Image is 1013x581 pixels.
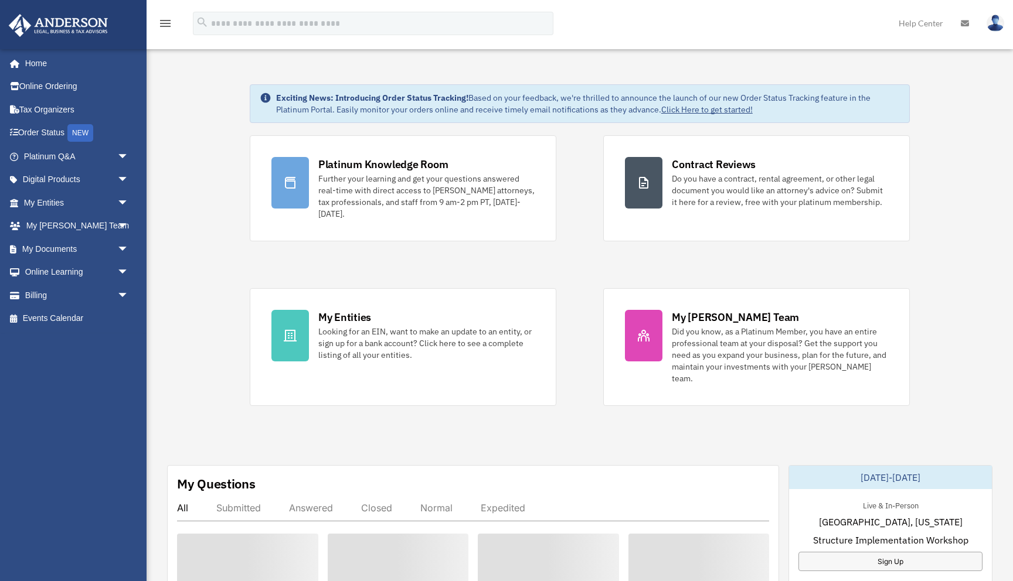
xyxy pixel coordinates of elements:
span: arrow_drop_down [117,145,141,169]
div: NEW [67,124,93,142]
a: Online Learningarrow_drop_down [8,261,147,284]
a: Platinum Knowledge Room Further your learning and get your questions answered real-time with dire... [250,135,556,241]
a: Sign Up [798,552,983,571]
a: My Entitiesarrow_drop_down [8,191,147,214]
div: Do you have a contract, rental agreement, or other legal document you would like an attorney's ad... [672,173,888,208]
a: Home [8,52,141,75]
a: Events Calendar [8,307,147,330]
a: My Documentsarrow_drop_down [8,237,147,261]
a: Click Here to get started! [661,104,753,115]
div: Contract Reviews [672,157,756,172]
div: My Entities [318,310,371,324]
a: Tax Organizers [8,98,147,121]
div: Expedited [481,502,525,514]
strong: Exciting News: Introducing Order Status Tracking! [276,93,468,103]
div: Submitted [216,502,261,514]
a: Contract Reviews Do you have a contract, rental agreement, or other legal document you would like... [603,135,910,241]
a: menu [158,20,172,30]
span: arrow_drop_down [117,237,141,261]
img: Anderson Advisors Platinum Portal [5,14,111,37]
a: Digital Productsarrow_drop_down [8,168,147,192]
span: arrow_drop_down [117,261,141,285]
a: My [PERSON_NAME] Teamarrow_drop_down [8,214,147,238]
i: search [196,16,209,29]
div: Looking for an EIN, want to make an update to an entity, or sign up for a bank account? Click her... [318,326,535,361]
a: Billingarrow_drop_down [8,283,147,307]
div: Further your learning and get your questions answered real-time with direct access to [PERSON_NAM... [318,173,535,220]
div: Answered [289,502,333,514]
div: [DATE]-[DATE] [789,466,992,489]
span: arrow_drop_down [117,214,141,238]
div: Platinum Knowledge Room [318,157,448,172]
div: Did you know, as a Platinum Member, you have an entire professional team at your disposal? Get th... [672,326,888,384]
div: All [177,502,188,514]
a: Online Ordering [8,75,147,98]
span: arrow_drop_down [117,168,141,192]
div: My [PERSON_NAME] Team [672,310,799,324]
a: My Entities Looking for an EIN, want to make an update to an entity, or sign up for a bank accoun... [250,288,556,406]
img: User Pic [987,15,1004,32]
a: Order StatusNEW [8,121,147,145]
div: Normal [420,502,453,514]
span: arrow_drop_down [117,283,141,307]
span: [GEOGRAPHIC_DATA], [US_STATE] [819,515,963,529]
span: arrow_drop_down [117,191,141,215]
a: My [PERSON_NAME] Team Did you know, as a Platinum Member, you have an entire professional team at... [603,288,910,406]
div: My Questions [177,475,256,493]
div: Based on your feedback, we're thrilled to announce the launch of our new Order Status Tracking fe... [276,92,900,115]
i: menu [158,16,172,30]
a: Platinum Q&Aarrow_drop_down [8,145,147,168]
div: Live & In-Person [854,498,928,511]
div: Closed [361,502,392,514]
span: Structure Implementation Workshop [813,533,968,547]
